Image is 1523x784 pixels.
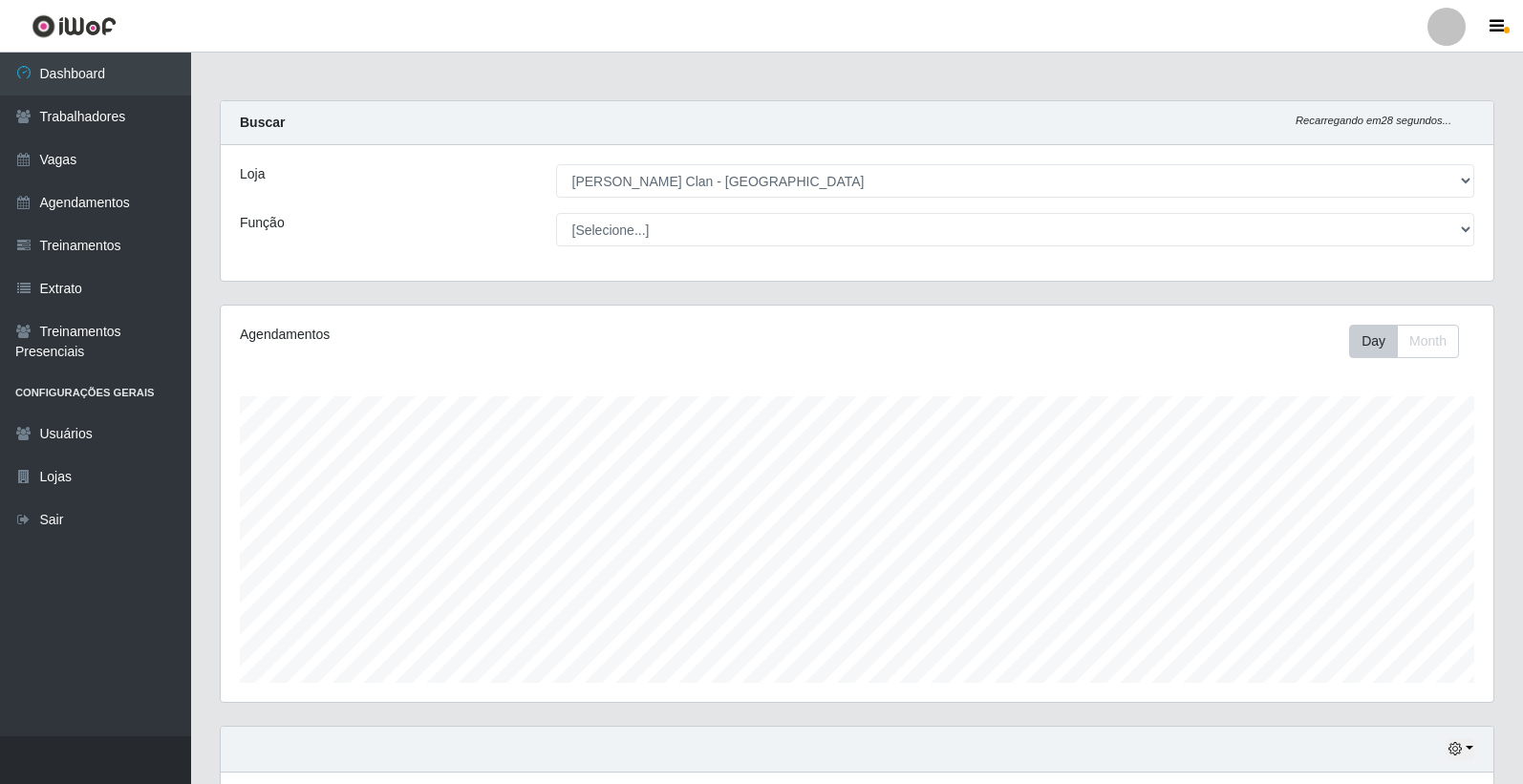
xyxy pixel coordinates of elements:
[1349,325,1474,358] div: Toolbar with button groups
[1296,115,1451,126] i: Recarregando em 28 segundos...
[240,325,738,345] div: Agendamentos
[1349,325,1459,358] div: First group
[1397,325,1459,358] button: Month
[240,115,285,130] strong: Buscar
[1349,325,1398,358] button: Day
[240,164,265,184] label: Loja
[32,14,117,38] img: CoreUI Logo
[240,213,285,233] label: Função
